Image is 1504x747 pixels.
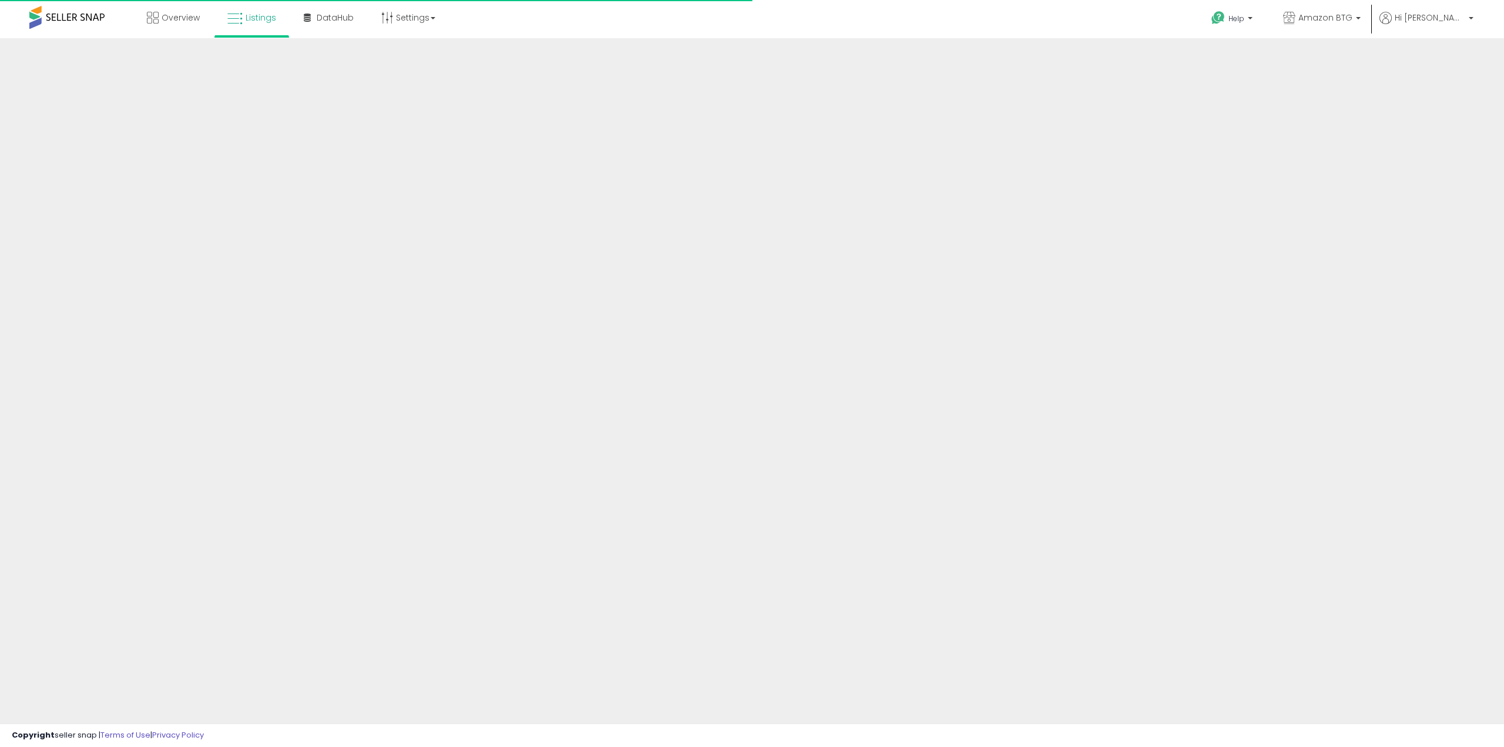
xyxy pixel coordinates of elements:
span: Amazon BTG [1298,12,1352,24]
span: Hi [PERSON_NAME] [1395,12,1465,24]
a: Hi [PERSON_NAME] [1379,12,1473,38]
span: Listings [246,12,276,24]
i: Get Help [1211,11,1226,25]
span: DataHub [317,12,354,24]
a: Help [1202,2,1264,38]
span: Overview [162,12,200,24]
span: Help [1228,14,1244,24]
